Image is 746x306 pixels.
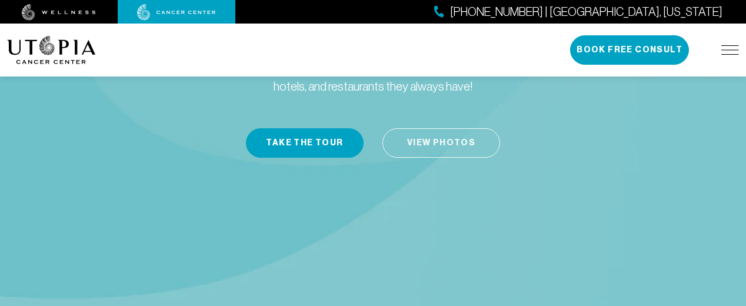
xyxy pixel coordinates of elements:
button: Take the Tour [246,128,364,158]
a: View Photos [382,128,500,158]
img: logo [7,36,96,64]
img: wellness [22,4,96,21]
span: [PHONE_NUMBER] | [GEOGRAPHIC_DATA], [US_STATE] [450,4,722,21]
img: icon-hamburger [721,45,739,55]
img: cancer center [137,4,216,21]
button: Book Free Consult [570,35,689,65]
a: [PHONE_NUMBER] | [GEOGRAPHIC_DATA], [US_STATE] [434,4,722,21]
